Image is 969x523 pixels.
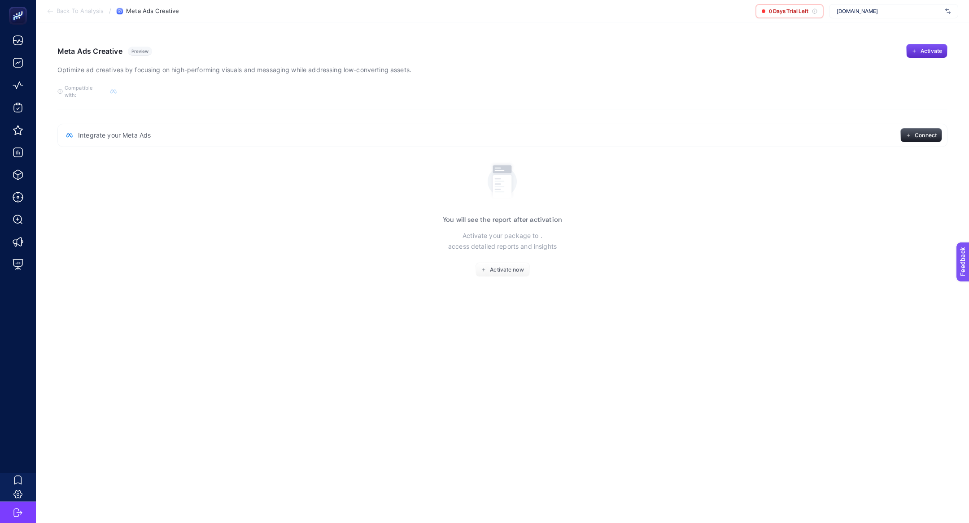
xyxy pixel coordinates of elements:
[900,128,942,143] button: Connect
[906,44,947,58] button: Activate
[65,84,105,99] span: Compatible with:
[448,230,557,252] p: Activate your package to . access detailed reports and insights
[443,216,562,223] h3: You will see the report after activation
[28,104,134,111] span: What kind of feedback do you have?
[39,127,92,136] span: I like something
[5,3,34,10] span: Feedback
[769,8,808,15] span: 0 Days Trial Left
[945,7,951,16] img: svg%3e
[81,66,113,73] a: Contact us
[57,65,411,75] p: Optimize ad creatives by focusing on high-performing visuals and messaging while addressing low-c...
[837,8,942,15] span: [DOMAIN_NAME]
[131,48,149,54] span: Preview
[41,53,121,63] span: Tell us what you think
[921,48,942,55] span: Activate
[490,266,524,273] span: Activate now
[78,131,151,140] span: Integrate your Meta Ads
[57,8,104,15] span: Back To Analysis
[49,66,81,73] span: Need help?
[109,7,111,14] span: /
[39,150,110,158] span: I don't like something
[57,47,122,56] h1: Meta Ads Creative
[126,8,179,15] span: Meta Ads Creative
[915,132,937,139] span: Connect
[476,263,530,277] button: Activate now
